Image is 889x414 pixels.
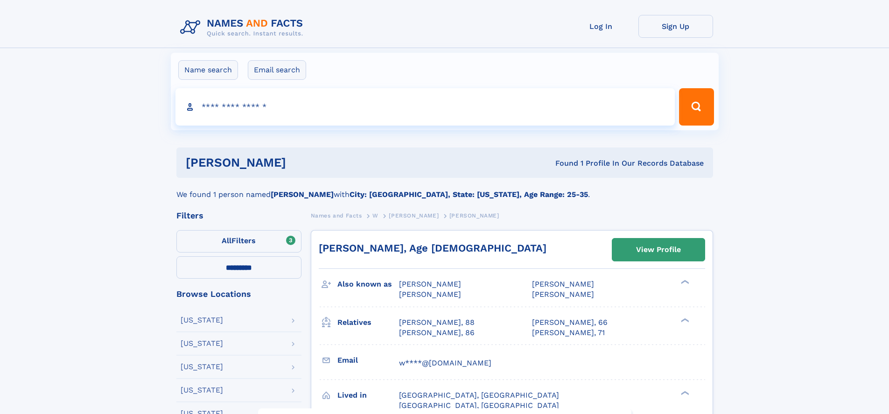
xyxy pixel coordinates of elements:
[319,242,546,254] a: [PERSON_NAME], Age [DEMOGRAPHIC_DATA]
[612,239,705,261] a: View Profile
[399,328,475,338] a: [PERSON_NAME], 86
[679,317,690,323] div: ❯
[532,290,594,299] span: [PERSON_NAME]
[532,317,608,328] a: [PERSON_NAME], 66
[399,391,559,400] span: [GEOGRAPHIC_DATA], [GEOGRAPHIC_DATA]
[176,178,713,200] div: We found 1 person named with .
[389,212,439,219] span: [PERSON_NAME]
[186,157,421,168] h1: [PERSON_NAME]
[337,352,399,368] h3: Email
[176,230,301,253] label: Filters
[337,387,399,403] h3: Lived in
[337,315,399,330] h3: Relatives
[679,390,690,396] div: ❯
[181,363,223,371] div: [US_STATE]
[564,15,638,38] a: Log In
[181,386,223,394] div: [US_STATE]
[372,212,378,219] span: W
[176,211,301,220] div: Filters
[271,190,334,199] b: [PERSON_NAME]
[399,401,559,410] span: [GEOGRAPHIC_DATA], [GEOGRAPHIC_DATA]
[350,190,588,199] b: City: [GEOGRAPHIC_DATA], State: [US_STATE], Age Range: 25-35
[176,15,311,40] img: Logo Names and Facts
[178,60,238,80] label: Name search
[181,340,223,347] div: [US_STATE]
[337,276,399,292] h3: Also known as
[420,158,704,168] div: Found 1 Profile In Our Records Database
[389,210,439,221] a: [PERSON_NAME]
[399,280,461,288] span: [PERSON_NAME]
[222,236,231,245] span: All
[532,328,605,338] a: [PERSON_NAME], 71
[679,88,714,126] button: Search Button
[176,290,301,298] div: Browse Locations
[311,210,362,221] a: Names and Facts
[399,290,461,299] span: [PERSON_NAME]
[399,317,475,328] a: [PERSON_NAME], 88
[181,316,223,324] div: [US_STATE]
[638,15,713,38] a: Sign Up
[636,239,681,260] div: View Profile
[532,280,594,288] span: [PERSON_NAME]
[372,210,378,221] a: W
[449,212,499,219] span: [PERSON_NAME]
[248,60,306,80] label: Email search
[175,88,675,126] input: search input
[679,279,690,285] div: ❯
